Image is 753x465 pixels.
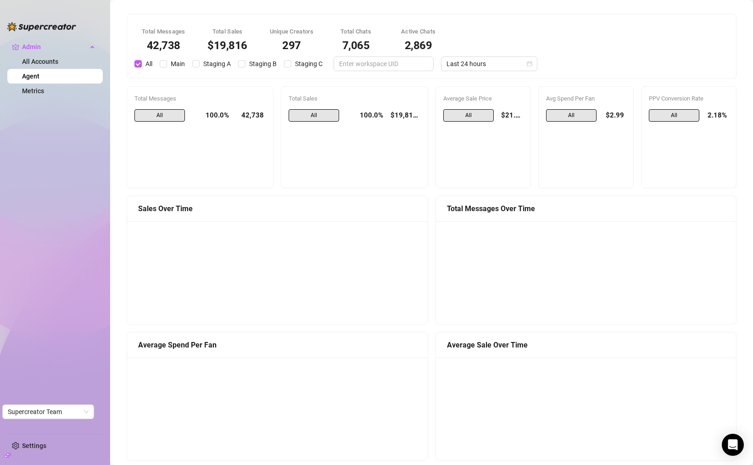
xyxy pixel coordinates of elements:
div: 297 [270,40,314,51]
div: Avg Spend Per Fan [546,94,626,103]
div: 2.18% [707,109,729,122]
div: 42,738 [142,40,185,51]
span: Admin [22,39,87,54]
div: Total Chats [336,27,376,36]
div: Sales Over Time [138,203,417,214]
span: Staging A [200,59,234,69]
div: $19,816.37 [390,109,420,122]
div: 42,738 [236,109,266,122]
div: 7,065 [336,40,376,51]
div: Average Sale Price [443,94,523,103]
img: logo-BBDzfeDw.svg [7,22,76,31]
div: Total Sales [207,27,248,36]
span: All [546,109,597,122]
a: Metrics [22,87,44,95]
span: crown [12,43,19,50]
div: Total Sales [289,94,420,103]
div: $21.24 [501,109,523,122]
span: Staging B [245,59,280,69]
div: 2,869 [398,40,439,51]
a: Agent [22,73,39,80]
a: All Accounts [22,58,58,65]
span: Staging C [291,59,326,69]
div: Total Messages [134,94,266,103]
span: build [5,452,11,459]
div: Unique Creators [270,27,314,36]
span: Last 24 hours [446,57,532,71]
div: Average Sale Over Time [447,339,725,351]
span: Supercreator Team [8,405,89,419]
span: calendar [527,61,532,67]
span: Main [167,59,189,69]
span: All [142,59,156,69]
div: Open Intercom Messenger [722,434,744,456]
div: 100.0% [192,109,229,122]
div: Average Spend Per Fan [138,339,417,351]
div: Active Chats [398,27,439,36]
span: All [289,109,339,122]
div: 100.0% [346,109,383,122]
span: All [649,109,699,122]
div: PPV Conversion Rate [649,94,729,103]
div: Total Messages Over Time [447,203,725,214]
span: All [443,109,494,122]
input: Enter workspace UID [339,59,421,69]
span: All [134,109,185,122]
div: Total Messages [142,27,185,36]
div: $2.99 [604,109,626,122]
a: Settings [22,442,46,449]
div: $19,816 [207,40,248,51]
